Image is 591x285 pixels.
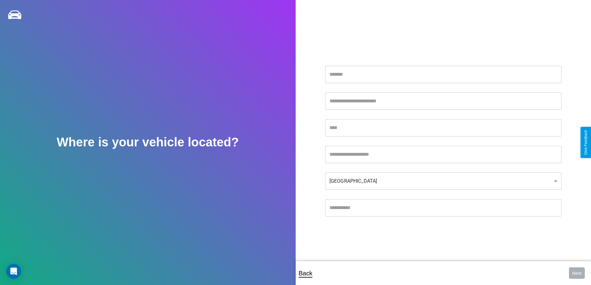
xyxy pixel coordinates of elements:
[584,130,588,155] div: Give Feedback
[569,267,585,279] button: Next
[6,264,21,279] div: Open Intercom Messenger
[57,135,239,149] h2: Where is your vehicle located?
[299,268,312,279] p: Back
[325,172,562,190] div: [GEOGRAPHIC_DATA]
